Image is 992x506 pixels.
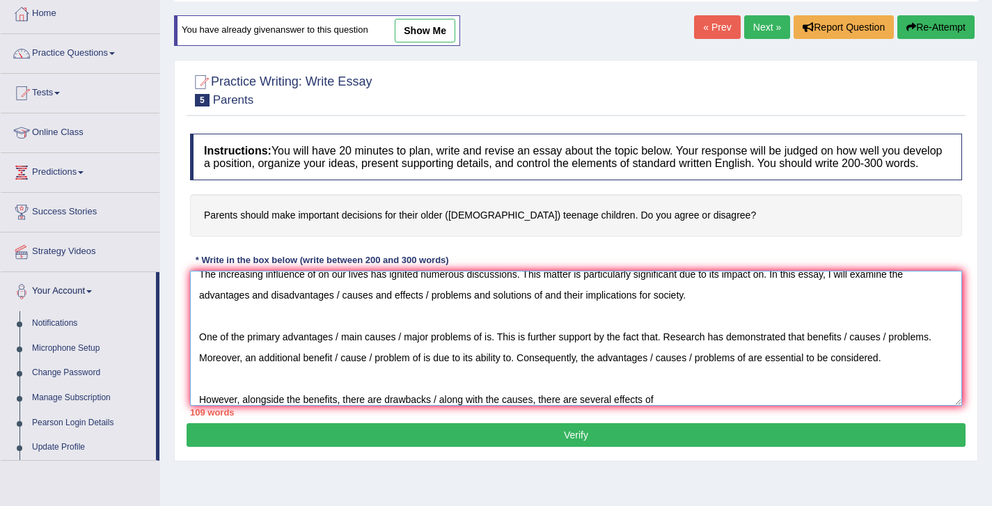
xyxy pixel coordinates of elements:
a: show me [395,19,455,42]
a: Next » [744,15,790,39]
a: Change Password [26,361,156,386]
a: Your Account [1,272,156,307]
a: Predictions [1,153,159,188]
a: Notifications [26,311,156,336]
a: « Prev [694,15,740,39]
small: Parents [213,93,254,106]
a: Update Profile [26,435,156,460]
div: * Write in the box below (write between 200 and 300 words) [190,254,454,267]
a: Pearson Login Details [26,411,156,436]
button: Report Question [794,15,894,39]
div: 109 words [190,406,962,419]
a: Practice Questions [1,34,159,69]
a: Tests [1,74,159,109]
h4: Parents should make important decisions for their older ([DEMOGRAPHIC_DATA]) teenage children. Do... [190,194,962,237]
a: Microphone Setup [26,336,156,361]
h2: Practice Writing: Write Essay [190,72,372,106]
a: Online Class [1,113,159,148]
a: Manage Subscription [26,386,156,411]
div: You have already given answer to this question [174,15,460,46]
span: 5 [195,94,210,106]
h4: You will have 20 minutes to plan, write and revise an essay about the topic below. Your response ... [190,134,962,180]
a: Strategy Videos [1,232,159,267]
button: Re-Attempt [897,15,975,39]
a: Success Stories [1,193,159,228]
button: Verify [187,423,966,447]
b: Instructions: [204,145,271,157]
